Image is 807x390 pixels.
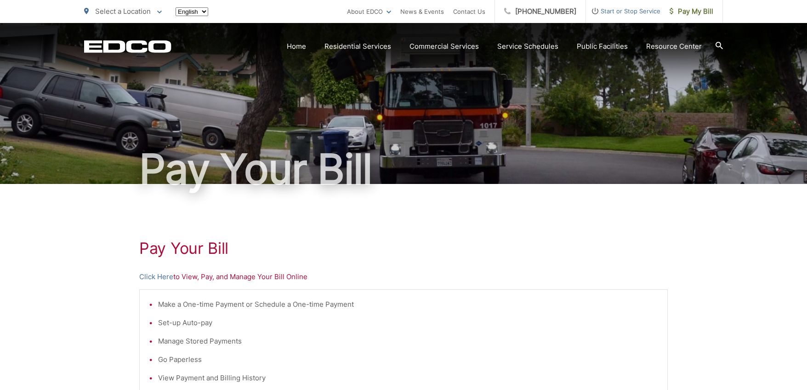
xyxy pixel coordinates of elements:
a: Click Here [139,271,173,282]
a: Service Schedules [497,41,558,52]
a: About EDCO [347,6,391,17]
span: Pay My Bill [670,6,713,17]
h1: Pay Your Bill [84,146,723,192]
span: Select a Location [95,7,151,16]
a: News & Events [400,6,444,17]
li: Set-up Auto-pay [158,317,658,328]
h1: Pay Your Bill [139,239,668,258]
li: Manage Stored Payments [158,336,658,347]
select: Select a language [176,7,208,16]
p: to View, Pay, and Manage Your Bill Online [139,271,668,282]
a: Resource Center [646,41,702,52]
a: Commercial Services [409,41,479,52]
a: Contact Us [453,6,485,17]
li: Make a One-time Payment or Schedule a One-time Payment [158,299,658,310]
a: Residential Services [324,41,391,52]
a: EDCD logo. Return to the homepage. [84,40,171,53]
a: Home [287,41,306,52]
li: View Payment and Billing History [158,373,658,384]
li: Go Paperless [158,354,658,365]
a: Public Facilities [577,41,628,52]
